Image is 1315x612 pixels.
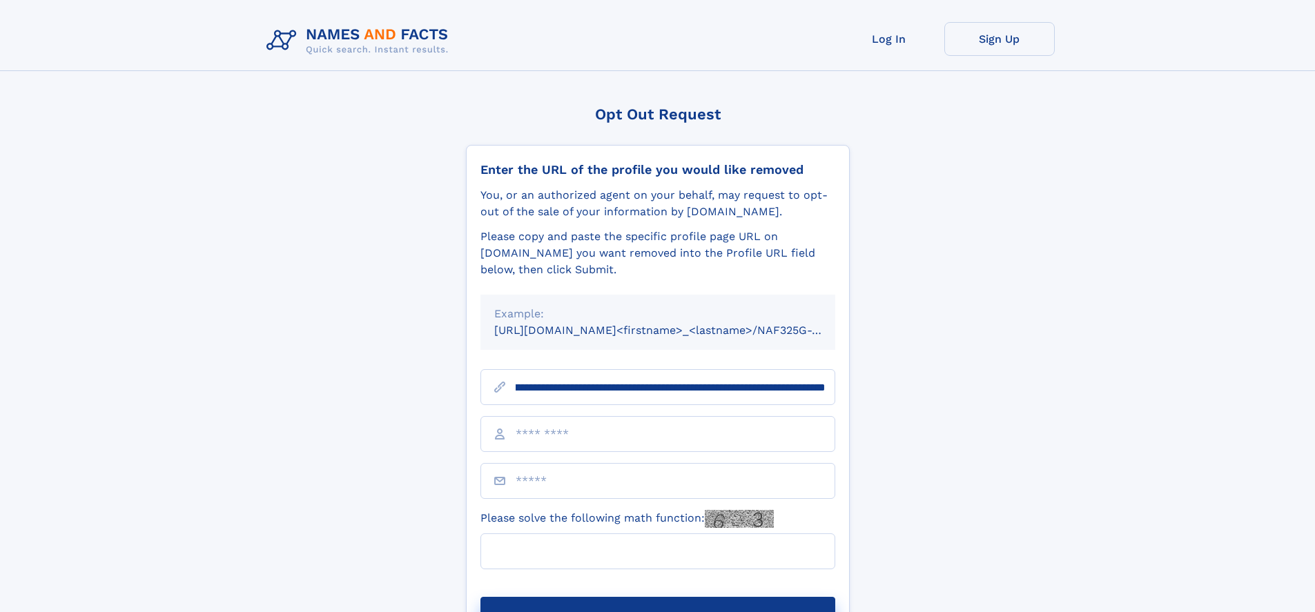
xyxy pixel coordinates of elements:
[944,22,1055,56] a: Sign Up
[480,162,835,177] div: Enter the URL of the profile you would like removed
[261,22,460,59] img: Logo Names and Facts
[494,324,861,337] small: [URL][DOMAIN_NAME]<firstname>_<lastname>/NAF325G-xxxxxxxx
[480,510,774,528] label: Please solve the following math function:
[480,187,835,220] div: You, or an authorized agent on your behalf, may request to opt-out of the sale of your informatio...
[466,106,850,123] div: Opt Out Request
[834,22,944,56] a: Log In
[494,306,821,322] div: Example:
[480,228,835,278] div: Please copy and paste the specific profile page URL on [DOMAIN_NAME] you want removed into the Pr...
